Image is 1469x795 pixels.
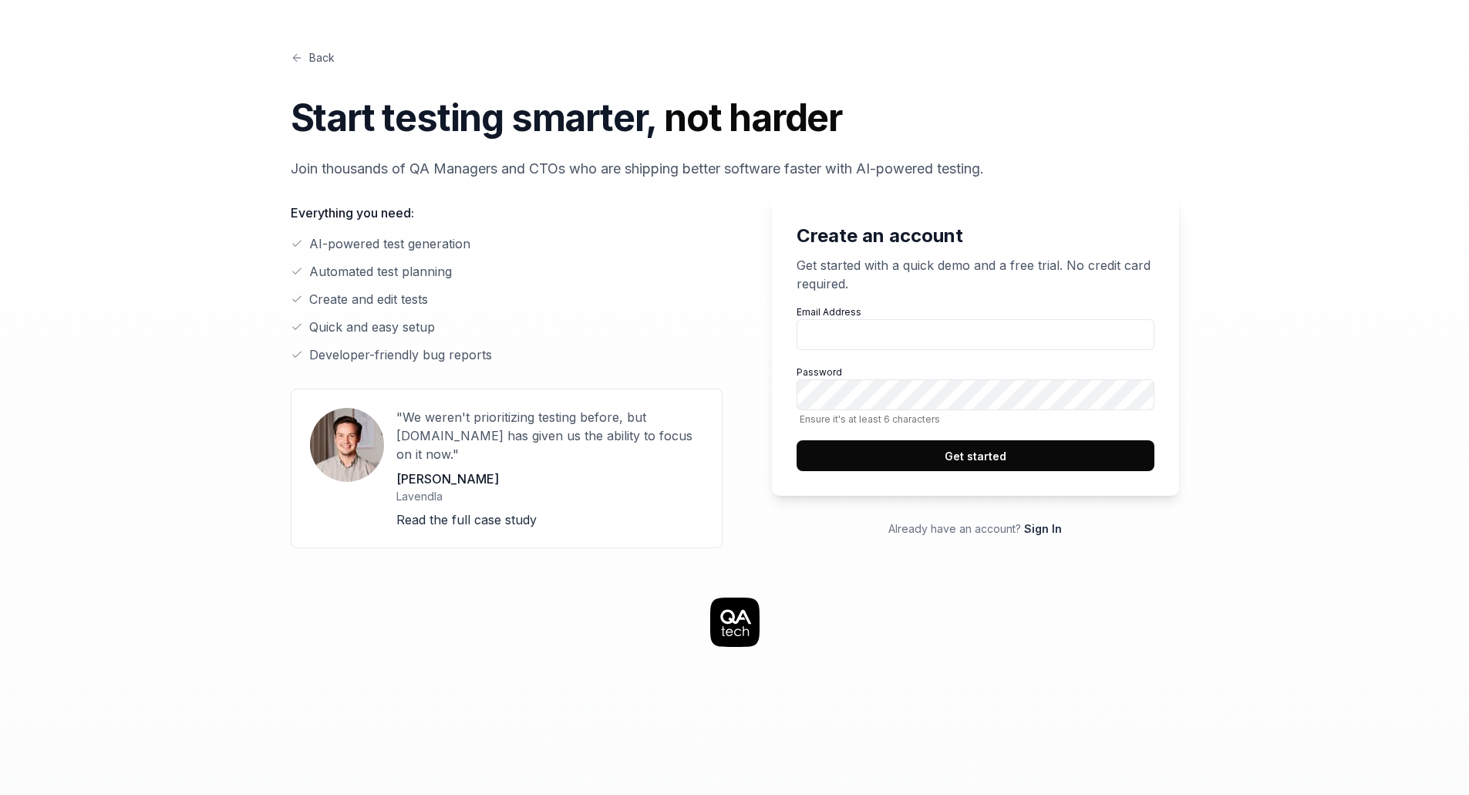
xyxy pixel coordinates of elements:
[396,488,703,504] p: Lavendla
[291,234,723,253] li: AI-powered test generation
[396,470,703,488] p: [PERSON_NAME]
[291,262,723,281] li: Automated test planning
[797,379,1154,410] input: PasswordEnsure it's at least 6 characters
[291,290,723,308] li: Create and edit tests
[291,204,723,222] p: Everything you need:
[291,90,1179,146] h1: Start testing smarter,
[797,222,1154,250] h2: Create an account
[797,305,1154,350] label: Email Address
[797,256,1154,293] p: Get started with a quick demo and a free trial. No credit card required.
[291,345,723,364] li: Developer-friendly bug reports
[1024,522,1062,535] a: Sign In
[797,365,1154,425] label: Password
[664,95,842,140] span: not harder
[396,408,703,463] p: "We weren't prioritizing testing before, but [DOMAIN_NAME] has given us the ability to focus on i...
[291,49,335,66] a: Back
[797,319,1154,350] input: Email Address
[291,318,723,336] li: Quick and easy setup
[396,512,537,527] a: Read the full case study
[291,158,1179,179] p: Join thousands of QA Managers and CTOs who are shipping better software faster with AI-powered te...
[772,520,1179,537] p: Already have an account?
[797,413,1154,425] span: Ensure it's at least 6 characters
[310,408,384,482] img: User avatar
[797,440,1154,471] button: Get started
